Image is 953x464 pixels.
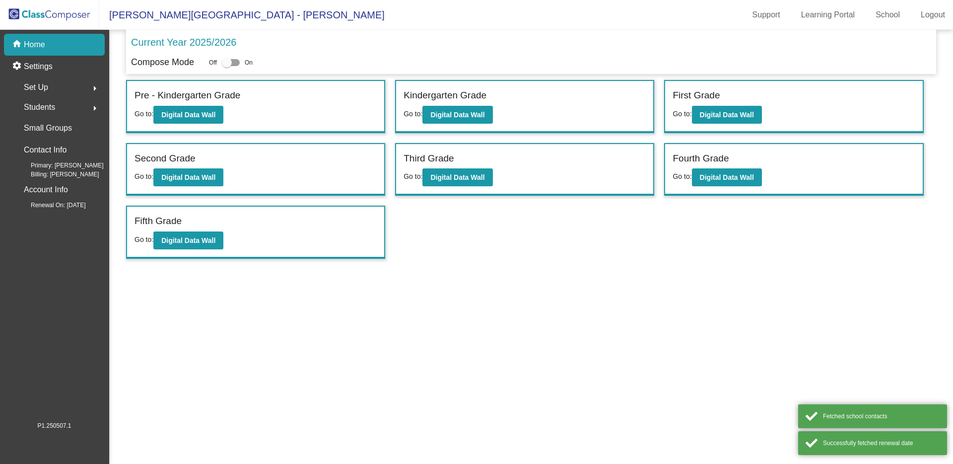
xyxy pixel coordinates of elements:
span: Set Up [24,80,48,94]
b: Digital Data Wall [161,173,215,181]
span: [PERSON_NAME][GEOGRAPHIC_DATA] - [PERSON_NAME] [99,7,385,23]
button: Digital Data Wall [153,168,223,186]
span: Off [209,58,217,67]
button: Digital Data Wall [422,168,492,186]
span: Go to: [404,172,422,180]
a: Support [745,7,788,23]
p: Small Groups [24,121,72,135]
mat-icon: arrow_right [89,82,101,94]
b: Digital Data Wall [700,173,754,181]
b: Digital Data Wall [161,236,215,244]
span: Renewal On: [DATE] [15,201,85,210]
button: Digital Data Wall [692,106,762,124]
label: Fifth Grade [135,214,182,229]
span: Students [24,100,55,114]
span: Billing: [PERSON_NAME] [15,170,99,179]
a: Logout [913,7,953,23]
p: Home [24,39,45,51]
button: Digital Data Wall [692,168,762,186]
mat-icon: arrow_right [89,102,101,114]
span: Go to: [673,172,691,180]
p: Account Info [24,183,68,197]
div: Successfully fetched renewal date [823,439,940,448]
span: Go to: [673,110,691,118]
mat-icon: settings [12,61,24,73]
label: Fourth Grade [673,152,729,166]
mat-icon: home [12,39,24,51]
button: Digital Data Wall [153,232,223,249]
a: School [868,7,908,23]
p: Contact Info [24,143,67,157]
b: Digital Data Wall [430,173,484,181]
label: Third Grade [404,152,454,166]
button: Digital Data Wall [422,106,492,124]
b: Digital Data Wall [430,111,484,119]
b: Digital Data Wall [700,111,754,119]
span: Go to: [135,235,153,243]
button: Digital Data Wall [153,106,223,124]
label: Second Grade [135,152,196,166]
span: Go to: [404,110,422,118]
label: Pre - Kindergarten Grade [135,88,240,103]
b: Digital Data Wall [161,111,215,119]
p: Compose Mode [131,56,194,69]
span: Primary: [PERSON_NAME] [15,161,104,170]
span: Go to: [135,172,153,180]
p: Settings [24,61,53,73]
label: Kindergarten Grade [404,88,486,103]
span: On [245,58,253,67]
p: Current Year 2025/2026 [131,35,236,50]
a: Learning Portal [793,7,863,23]
div: Fetched school contacts [823,412,940,421]
span: Go to: [135,110,153,118]
label: First Grade [673,88,720,103]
